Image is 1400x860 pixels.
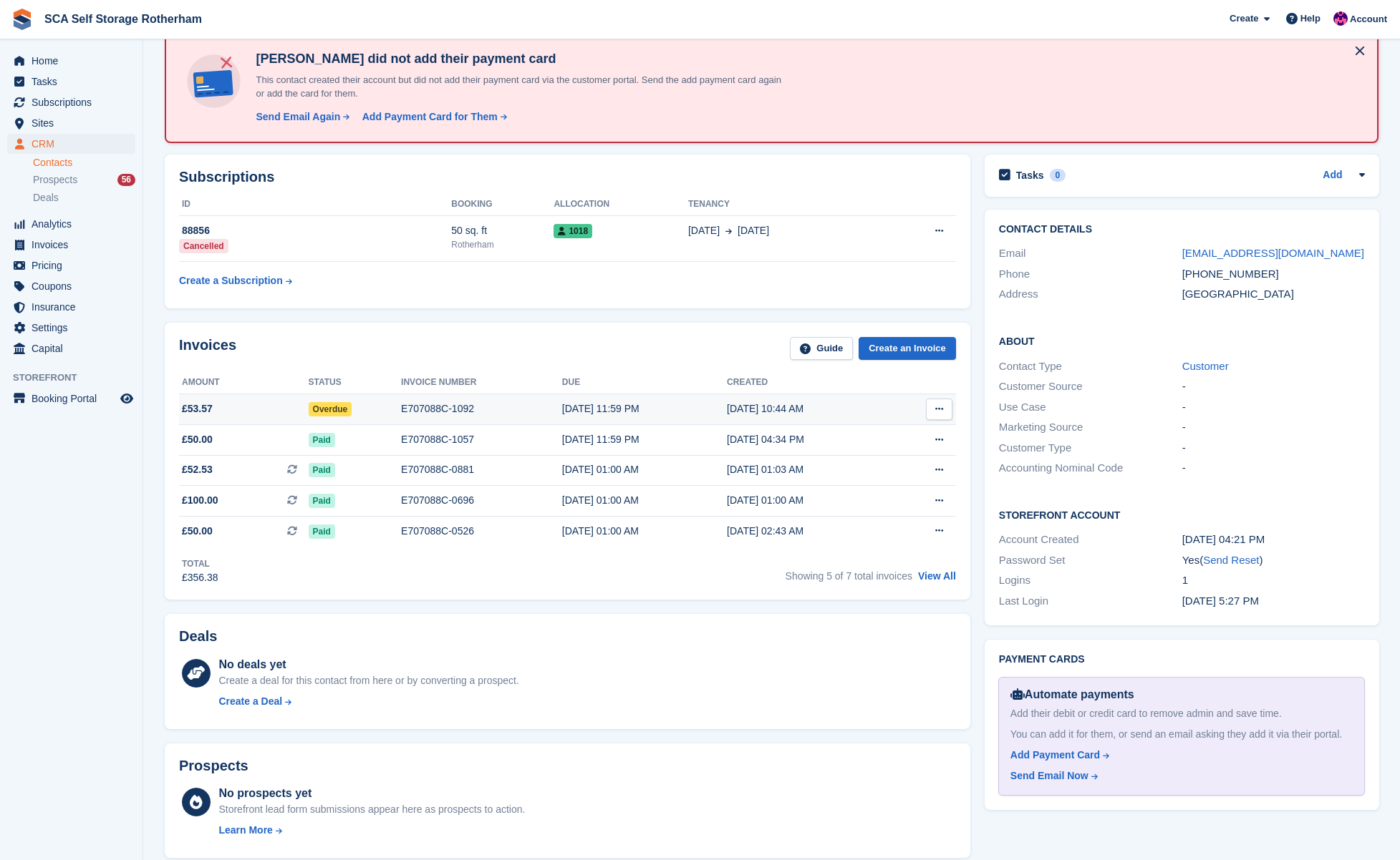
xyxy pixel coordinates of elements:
h2: Contact Details [999,224,1366,235]
span: [DATE] [738,223,769,238]
span: Prospects [33,173,77,187]
div: Customer Source [999,378,1182,395]
span: Sites [32,113,117,133]
a: menu [7,72,135,92]
th: ID [179,193,451,216]
a: Guide [790,337,853,361]
span: Account [1350,12,1387,26]
h2: Deals [179,628,217,645]
span: £50.00 [182,524,213,539]
a: Customer [1182,360,1229,372]
img: no-card-linked-e7822e413c904bf8b177c4d89f31251c4716f9871600ec3ca5bfc59e148c83f4.svg [183,51,244,112]
a: Deals [33,190,135,205]
div: - [1182,460,1366,477]
div: Phone [999,266,1182,283]
div: Storefront lead form submissions appear here as prospects to action. [218,802,525,817]
div: Total [182,557,218,570]
th: Allocation [554,193,688,216]
div: [DATE] 11:59 PM [562,432,727,447]
a: menu [7,113,135,133]
span: Coupons [32,276,117,296]
span: [DATE] [688,223,720,238]
div: [DATE] 01:00 AM [562,493,727,508]
div: - [1182,399,1366,416]
th: Created [727,371,892,394]
div: E707088C-1092 [401,401,562,416]
a: Learn More [218,823,525,838]
span: Invoices [32,235,117,255]
img: Sam Chapman [1333,11,1348,26]
span: Showing 5 of 7 total invoices [786,570,912,582]
div: [PHONE_NUMBER] [1182,266,1366,283]
div: E707088C-0696 [401,493,562,508]
th: Amount [179,371,309,394]
a: menu [7,255,135,275]
a: menu [7,235,135,255]
span: Capital [32,338,117,358]
a: Prospects 56 [33,172,135,187]
a: SCA Self Storage Rotherham [39,7,208,31]
div: Logins [999,572,1182,589]
div: - [1182,440,1366,456]
a: Create a Subscription [179,268,292,294]
div: [DATE] 04:34 PM [727,432,892,447]
span: Storefront [13,371,143,385]
a: Add Payment Card [1010,748,1348,763]
div: Add Payment Card [1010,748,1100,763]
div: [DATE] 10:44 AM [727,401,892,416]
div: [DATE] 01:03 AM [727,462,892,477]
h2: Tasks [1016,169,1044,182]
a: menu [7,389,135,409]
div: You can add it for them, or send an email asking they add it via their portal. [1010,727,1353,742]
span: Paid [309,524,335,539]
div: 50 sq. ft [451,223,554,238]
span: Deals [33,191,59,205]
a: Add [1323,167,1342,184]
span: £52.53 [182,462,213,477]
div: Rotherham [451,238,554,251]
h2: About [999,333,1366,348]
h4: [PERSON_NAME] did not add their payment card [250,51,787,67]
div: Create a Subscription [179,273,283,288]
div: 88856 [179,223,451,238]
div: [DATE] 04:21 PM [1182,532,1366,548]
span: Overdue [309,402,352,416]
div: Use Case [999,399,1182,416]
a: menu [7,276,135,296]
div: E707088C-0526 [401,524,562,539]
p: This contact created their account but did not add their payment card via the customer portal. Se... [250,73,787,101]
span: Settings [32,318,117,338]
a: Create a Deal [218,694,518,709]
h2: Storefront Account [999,507,1366,522]
a: View All [918,570,956,582]
span: ( ) [1199,554,1263,566]
a: Contacts [33,156,135,170]
h2: Subscriptions [179,169,956,185]
a: menu [7,214,135,234]
div: Automate payments [1010,686,1353,703]
div: Send Email Now [1010,768,1088,783]
span: Booking Portal [32,389,117,409]
th: Due [562,371,727,394]
div: Send Email Again [256,109,340,124]
div: [DATE] 01:00 AM [562,524,727,539]
div: E707088C-1057 [401,432,562,447]
h2: Payment cards [999,654,1366,665]
div: No prospects yet [218,785,525,802]
a: menu [7,51,135,71]
a: menu [7,134,135,154]
div: Yes [1182,552,1366,569]
span: £53.57 [182,401,213,416]
span: Paid [309,433,335,447]
div: Email [999,245,1182,262]
div: Accounting Nominal Code [999,460,1182,477]
a: menu [7,338,135,358]
span: Help [1300,11,1321,26]
h2: Prospects [179,758,248,774]
a: menu [7,297,135,317]
span: Tasks [32,72,117,92]
div: Password Set [999,552,1182,569]
span: 1018 [554,224,592,238]
span: Pricing [32,255,117,275]
div: 1 [1182,572,1366,589]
